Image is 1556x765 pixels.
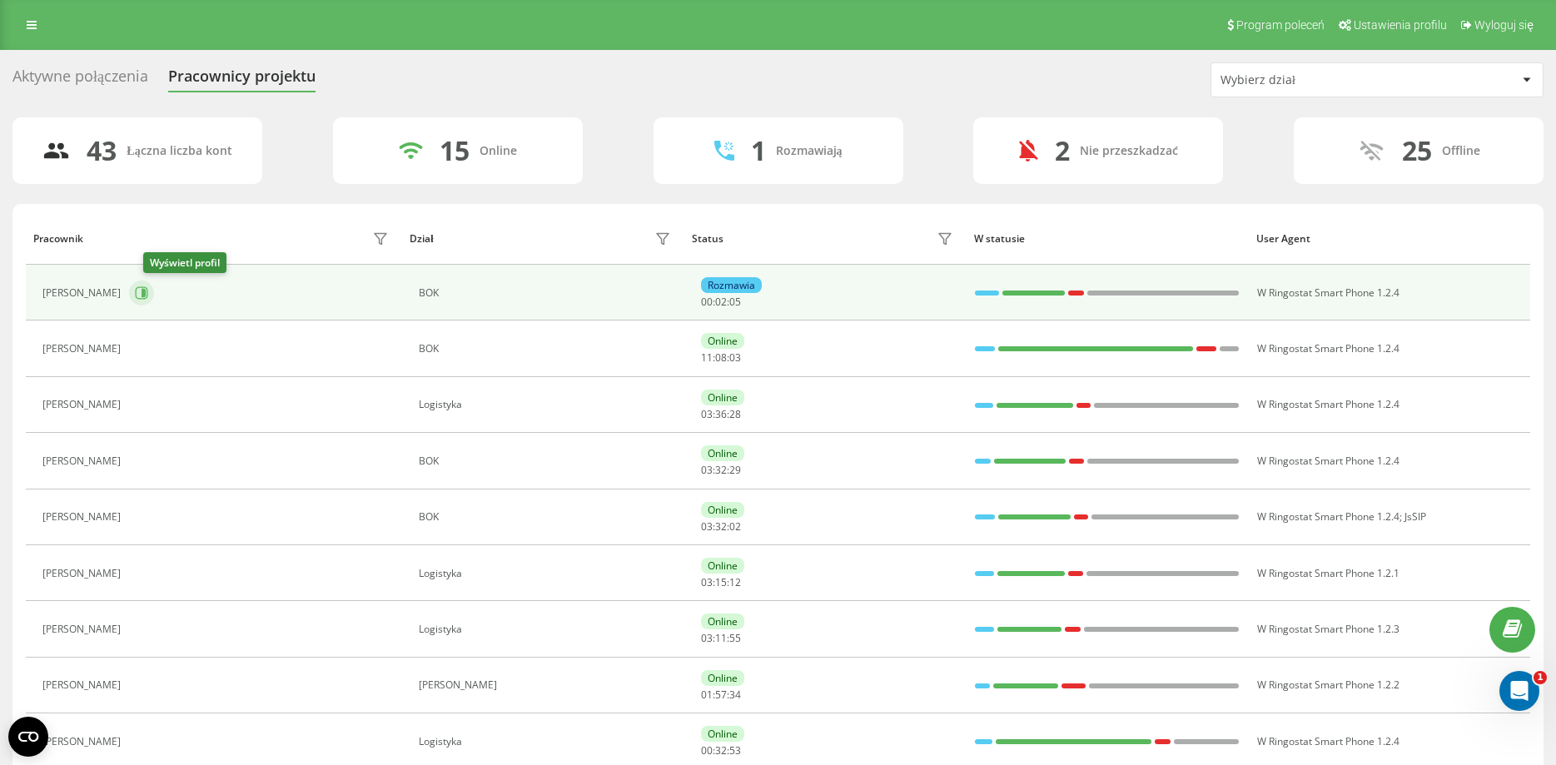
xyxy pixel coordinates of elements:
[1257,622,1399,636] span: W Ringostat Smart Phone 1.2.3
[480,144,517,158] div: Online
[42,511,125,523] div: [PERSON_NAME]
[143,252,226,273] div: Wyświetl profil
[1236,18,1325,32] span: Program poleceń
[168,67,316,93] div: Pracownicy projektu
[729,575,741,589] span: 12
[440,135,470,166] div: 15
[701,726,744,742] div: Online
[1257,678,1399,692] span: W Ringostat Smart Phone 1.2.2
[1534,671,1547,684] span: 1
[729,743,741,758] span: 53
[1256,233,1523,245] div: User Agent
[701,445,744,461] div: Online
[974,233,1240,245] div: W statusie
[715,743,727,758] span: 32
[729,463,741,477] span: 29
[1257,509,1399,524] span: W Ringostat Smart Phone 1.2.4
[1257,566,1399,580] span: W Ringostat Smart Phone 1.2.1
[715,407,727,421] span: 36
[701,688,713,702] span: 01
[715,295,727,309] span: 02
[715,688,727,702] span: 57
[1257,341,1399,355] span: W Ringostat Smart Phone 1.2.4
[729,295,741,309] span: 05
[1354,18,1447,32] span: Ustawienia profilu
[701,409,741,420] div: : :
[701,352,741,364] div: : :
[42,736,125,748] div: [PERSON_NAME]
[715,519,727,534] span: 32
[701,464,741,476] div: : :
[8,717,48,757] button: Open CMP widget
[1257,397,1399,411] span: W Ringostat Smart Phone 1.2.4
[419,343,675,355] div: BOK
[701,390,744,405] div: Online
[12,67,148,93] div: Aktywne połączenia
[729,688,741,702] span: 34
[42,568,125,579] div: [PERSON_NAME]
[42,399,125,410] div: [PERSON_NAME]
[729,350,741,365] span: 03
[715,575,727,589] span: 15
[715,631,727,645] span: 11
[701,745,741,757] div: : :
[127,144,231,158] div: Łączna liczba kont
[419,568,675,579] div: Logistyka
[1404,509,1426,524] span: JsSIP
[33,233,83,245] div: Pracownik
[419,679,675,691] div: [PERSON_NAME]
[729,519,741,534] span: 02
[701,689,741,701] div: : :
[1220,73,1419,87] div: Wybierz dział
[1257,286,1399,300] span: W Ringostat Smart Phone 1.2.4
[692,233,723,245] div: Status
[1442,144,1480,158] div: Offline
[1257,734,1399,748] span: W Ringostat Smart Phone 1.2.4
[419,399,675,410] div: Logistyka
[701,463,713,477] span: 03
[701,521,741,533] div: : :
[701,295,713,309] span: 00
[1402,135,1432,166] div: 25
[729,631,741,645] span: 55
[419,511,675,523] div: BOK
[701,333,744,349] div: Online
[1474,18,1534,32] span: Wyloguj się
[701,558,744,574] div: Online
[701,502,744,518] div: Online
[419,623,675,635] div: Logistyka
[701,631,713,645] span: 03
[42,623,125,635] div: [PERSON_NAME]
[42,679,125,691] div: [PERSON_NAME]
[701,407,713,421] span: 03
[701,296,741,308] div: : :
[1499,671,1539,711] iframe: Intercom live chat
[701,577,741,589] div: : :
[701,350,713,365] span: 11
[1257,454,1399,468] span: W Ringostat Smart Phone 1.2.4
[776,144,843,158] div: Rozmawiają
[701,633,741,644] div: : :
[42,343,125,355] div: [PERSON_NAME]
[42,455,125,467] div: [PERSON_NAME]
[701,575,713,589] span: 03
[701,613,744,629] div: Online
[701,670,744,686] div: Online
[701,743,713,758] span: 00
[715,350,727,365] span: 08
[715,463,727,477] span: 32
[1080,144,1178,158] div: Nie przeszkadzać
[729,407,741,421] span: 28
[701,277,762,293] div: Rozmawia
[42,287,125,299] div: [PERSON_NAME]
[87,135,117,166] div: 43
[1055,135,1070,166] div: 2
[419,736,675,748] div: Logistyka
[701,519,713,534] span: 03
[419,455,675,467] div: BOK
[751,135,766,166] div: 1
[419,287,675,299] div: BOK
[410,233,433,245] div: Dział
